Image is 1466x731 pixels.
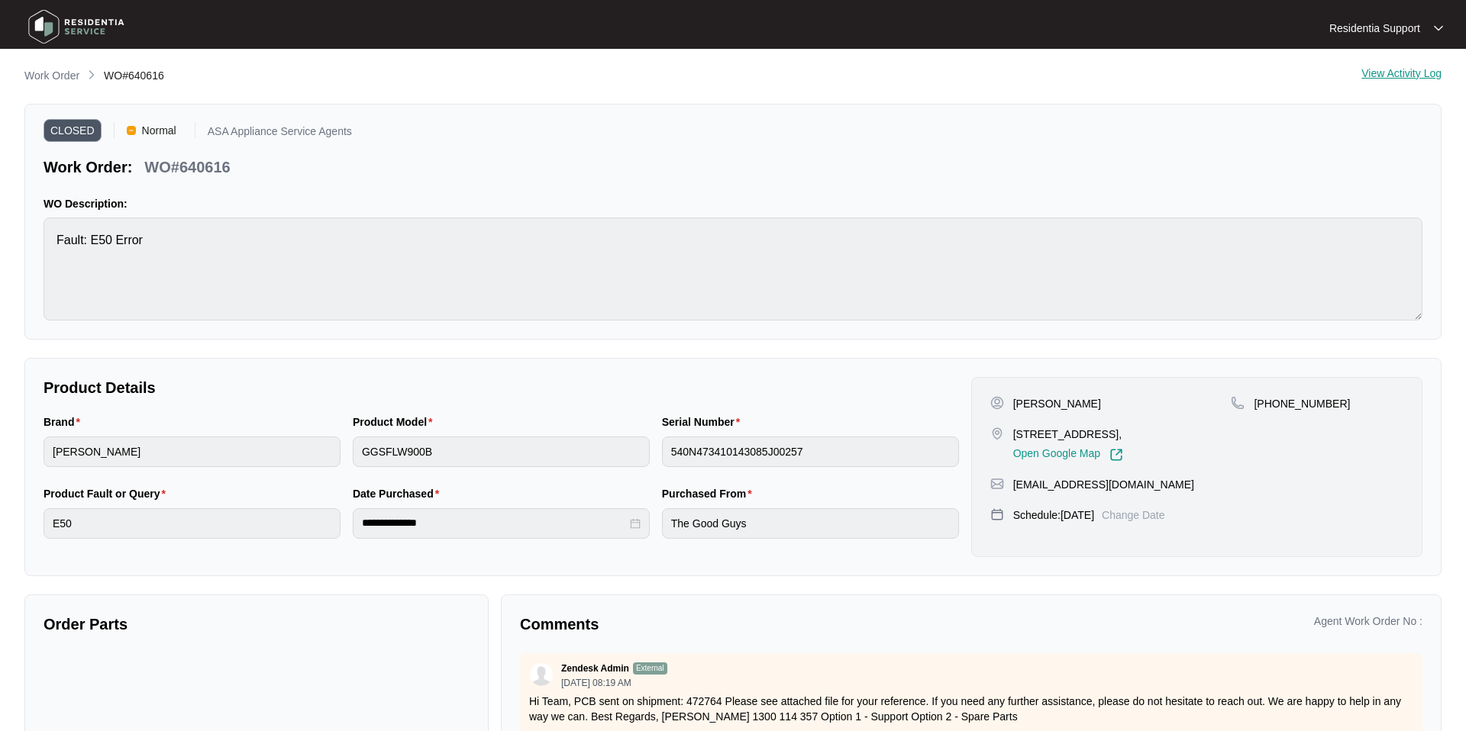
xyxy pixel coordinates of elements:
img: map-pin [990,477,1004,491]
p: External [633,662,667,675]
input: Date Purchased [362,515,627,531]
input: Brand [44,436,341,467]
input: Purchased From [662,508,959,539]
p: Agent Work Order No : [1314,613,1422,629]
textarea: Fault: E50 Error [44,217,1422,320]
p: ASA Appliance Service Agents [208,126,352,142]
label: Date Purchased [353,486,445,501]
p: [DATE] 08:19 AM [561,678,667,688]
p: Schedule: [DATE] [1013,507,1094,523]
div: View Activity Log [1361,67,1442,85]
img: dropdown arrow [1434,24,1443,32]
img: chevron-right [86,69,98,81]
img: residentia service logo [23,4,130,50]
p: Work Order [24,68,79,83]
p: Change Date [1102,507,1165,523]
label: Brand [44,414,86,430]
label: Serial Number [662,414,746,430]
img: user.svg [530,663,553,686]
p: Residentia Support [1329,21,1420,36]
img: user-pin [990,396,1004,410]
span: WO#640616 [104,69,164,82]
a: Open Google Map [1013,448,1123,462]
p: Order Parts [44,613,470,635]
label: Product Model [353,414,439,430]
span: Normal [136,119,182,142]
a: Work Order [21,68,82,85]
img: Link-External [1109,448,1123,462]
input: Serial Number [662,436,959,467]
span: CLOSED [44,119,102,142]
img: map-pin [1231,396,1245,410]
input: Product Model [353,436,650,467]
label: Product Fault or Query [44,486,172,501]
p: [STREET_ADDRESS], [1013,427,1123,442]
p: Comments [520,613,961,635]
img: map-pin [990,427,1004,440]
label: Purchased From [662,486,758,501]
p: Hi Team, PCB sent on shipment: 472764 Please see attached file for your reference. If you need an... [529,694,1413,724]
img: Vercel Logo [127,126,136,135]
p: [PERSON_NAME] [1013,396,1101,411]
p: Product Details [44,377,959,398]
p: Work Order: [44,156,132,178]
p: WO#640616 [144,156,230,178]
p: [PHONE_NUMBER] [1254,396,1350,411]
p: WO Description: [44,196,1422,211]
input: Product Fault or Query [44,508,341,539]
p: [EMAIL_ADDRESS][DOMAIN_NAME] [1013,477,1194,492]
img: map-pin [990,507,1004,521]
p: Zendesk Admin [561,662,629,675]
